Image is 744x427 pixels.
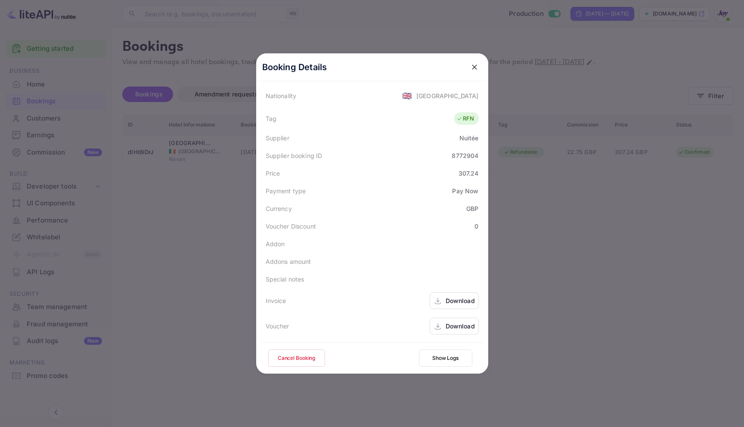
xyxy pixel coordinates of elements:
[466,204,478,213] div: GBP
[266,169,280,178] div: Price
[266,133,289,142] div: Supplier
[452,151,478,160] div: 8772904
[459,133,479,142] div: Nuitée
[266,186,306,195] div: Payment type
[416,91,479,100] div: [GEOGRAPHIC_DATA]
[452,186,478,195] div: Pay Now
[266,114,276,123] div: Tag
[419,350,472,367] button: Show Logs
[266,204,292,213] div: Currency
[266,322,289,331] div: Voucher
[266,222,316,231] div: Voucher Discount
[467,59,482,75] button: close
[266,296,286,305] div: Invoice
[266,151,322,160] div: Supplier booking ID
[456,114,474,123] div: RFN
[266,275,304,284] div: Special notes
[268,350,325,367] button: Cancel Booking
[459,169,479,178] div: 307.24
[446,322,475,331] div: Download
[446,296,475,305] div: Download
[266,257,311,266] div: Addons amount
[266,91,297,100] div: Nationality
[262,61,327,74] p: Booking Details
[402,88,412,103] span: United States
[474,222,478,231] div: 0
[266,239,285,248] div: Addon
